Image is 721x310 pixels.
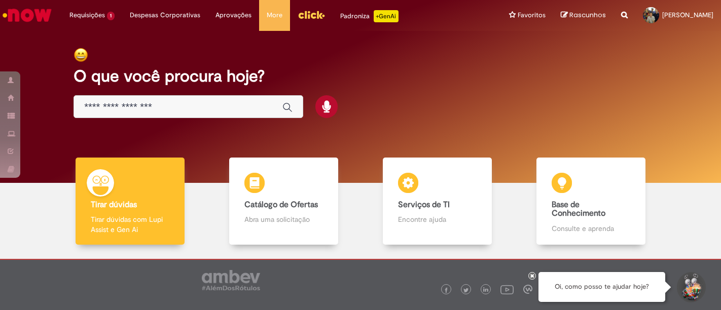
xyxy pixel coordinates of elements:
img: click_logo_yellow_360x200.png [298,7,325,22]
span: [PERSON_NAME] [662,11,713,19]
span: Requisições [69,10,105,20]
a: Tirar dúvidas Tirar dúvidas com Lupi Assist e Gen Ai [53,158,207,245]
img: happy-face.png [74,48,88,62]
img: logo_footer_facebook.png [444,288,449,293]
a: Base de Conhecimento Consulte e aprenda [514,158,668,245]
span: Rascunhos [569,10,606,20]
span: Aprovações [215,10,251,20]
p: Abra uma solicitação [244,214,322,224]
span: 1 [107,12,115,20]
span: More [267,10,282,20]
div: Oi, como posso te ajudar hoje? [538,272,665,302]
a: Serviços de TI Encontre ajuda [360,158,514,245]
img: logo_footer_youtube.png [500,283,514,296]
button: Iniciar Conversa de Suporte [675,272,706,302]
p: Tirar dúvidas com Lupi Assist e Gen Ai [91,214,169,235]
b: Catálogo de Ofertas [244,200,318,210]
p: +GenAi [374,10,399,22]
img: logo_footer_ambev_rotulo_gray.png [202,270,260,290]
b: Base de Conhecimento [552,200,605,219]
img: logo_footer_linkedin.png [483,287,488,293]
img: ServiceNow [1,5,53,25]
h2: O que você procura hoje? [74,67,647,85]
span: Favoritos [518,10,546,20]
p: Encontre ajuda [398,214,476,224]
b: Serviços de TI [398,200,450,210]
div: Padroniza [340,10,399,22]
b: Tirar dúvidas [91,200,137,210]
img: logo_footer_workplace.png [523,285,532,294]
p: Consulte e aprenda [552,223,630,234]
a: Rascunhos [561,11,606,20]
a: Catálogo de Ofertas Abra uma solicitação [207,158,360,245]
span: Despesas Corporativas [130,10,200,20]
img: logo_footer_twitter.png [463,288,468,293]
